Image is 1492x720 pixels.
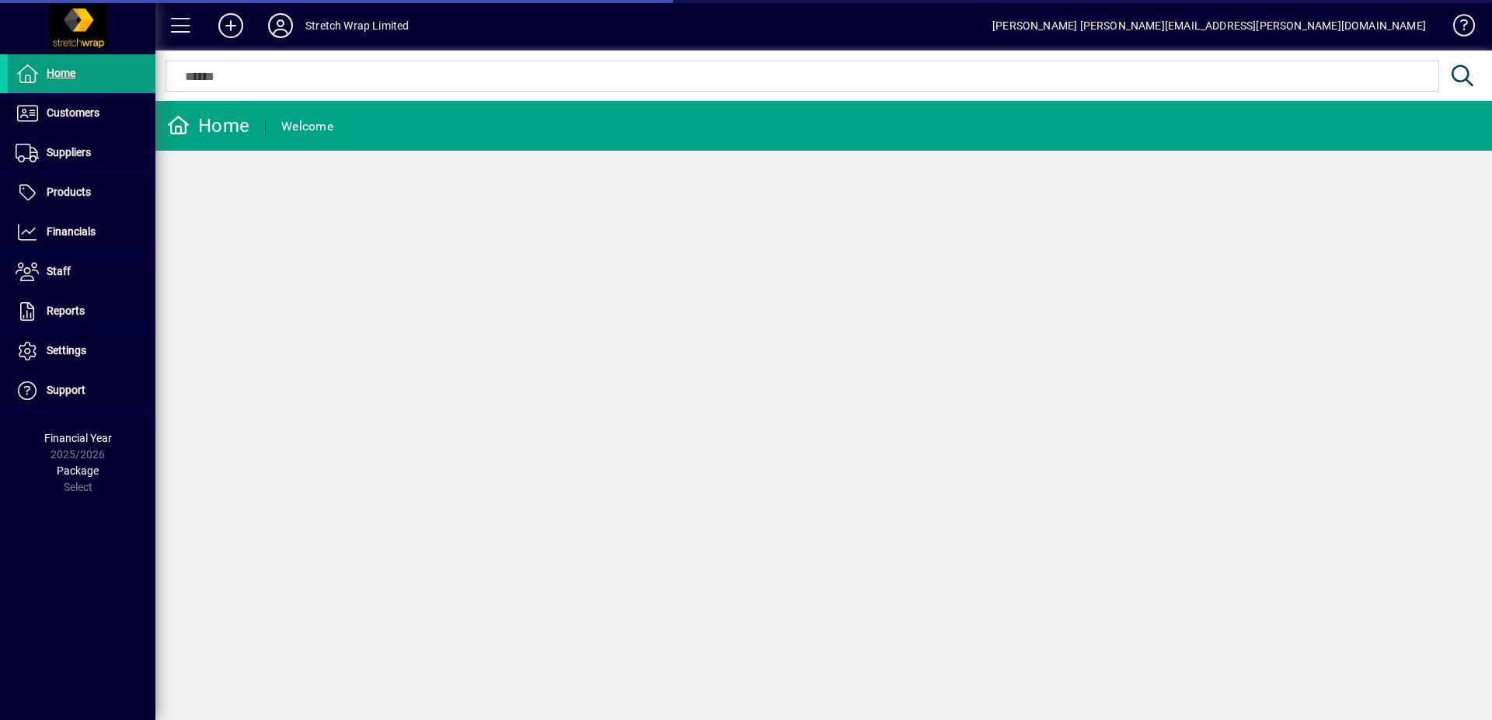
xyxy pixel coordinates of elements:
[256,12,305,40] button: Profile
[281,114,333,139] div: Welcome
[57,464,99,477] span: Package
[8,213,155,252] a: Financials
[8,134,155,172] a: Suppliers
[8,94,155,133] a: Customers
[47,265,71,277] span: Staff
[47,106,99,119] span: Customers
[8,173,155,212] a: Products
[47,225,96,238] span: Financials
[8,292,155,331] a: Reports
[47,67,75,79] span: Home
[47,146,91,158] span: Suppliers
[44,432,112,444] span: Financial Year
[8,252,155,291] a: Staff
[47,384,85,396] span: Support
[8,371,155,410] a: Support
[167,113,249,138] div: Home
[992,13,1426,38] div: [PERSON_NAME] [PERSON_NAME][EMAIL_ADDRESS][PERSON_NAME][DOMAIN_NAME]
[47,186,91,198] span: Products
[1441,3,1473,54] a: Knowledge Base
[47,304,85,317] span: Reports
[305,13,410,38] div: Stretch Wrap Limited
[47,344,86,357] span: Settings
[206,12,256,40] button: Add
[8,332,155,370] a: Settings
